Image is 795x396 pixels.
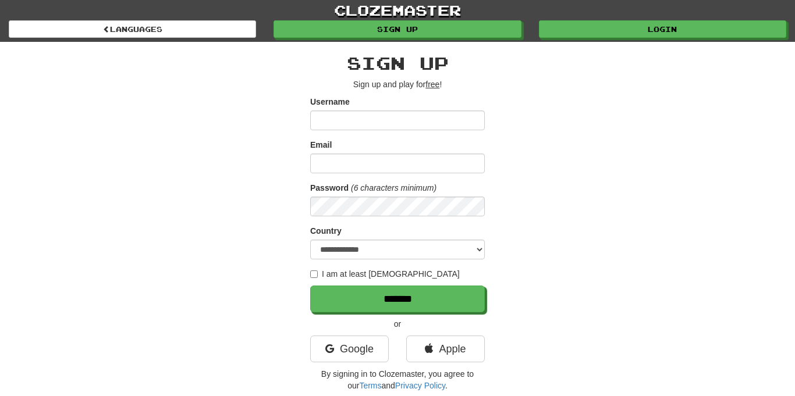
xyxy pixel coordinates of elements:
label: Username [310,96,350,108]
em: (6 characters minimum) [351,183,436,192]
input: I am at least [DEMOGRAPHIC_DATA] [310,270,318,278]
a: Languages [9,20,256,38]
a: Terms [359,381,381,390]
a: Sign up [274,20,521,38]
p: Sign up and play for ! [310,79,485,90]
label: Password [310,182,349,194]
label: Country [310,225,342,237]
p: or [310,318,485,330]
h2: Sign up [310,53,485,73]
a: Privacy Policy [395,381,445,390]
p: By signing in to Clozemaster, you agree to our and . [310,368,485,391]
label: Email [310,139,332,151]
a: Apple [406,336,485,362]
a: Google [310,336,389,362]
label: I am at least [DEMOGRAPHIC_DATA] [310,268,460,280]
u: free [425,80,439,89]
a: Login [539,20,786,38]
